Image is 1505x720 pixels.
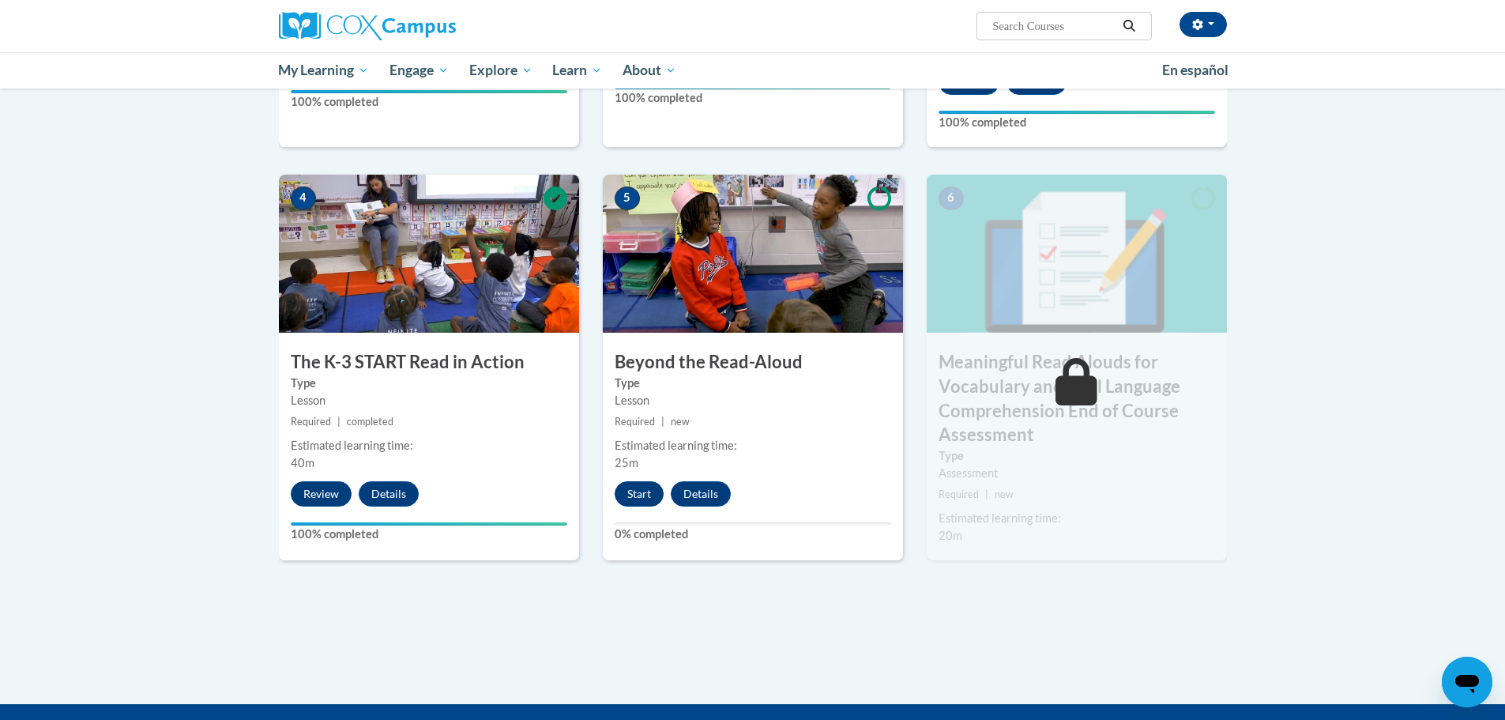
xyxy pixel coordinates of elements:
a: Engage [379,52,459,89]
span: 40m [291,456,314,469]
button: Details [359,481,419,507]
span: 20m [939,529,962,542]
span: completed [347,416,393,428]
span: | [985,488,988,500]
h3: Meaningful Read Alouds for Vocabulary and Oral Language Comprehension End of Course Assessment [927,350,1227,447]
a: En español [1152,54,1239,87]
span: new [995,488,1014,500]
a: Cox Campus [279,12,579,40]
span: My Learning [278,61,369,80]
button: Account Settings [1180,12,1227,37]
img: Course Image [927,175,1227,333]
span: new [671,416,690,428]
div: Main menu [255,52,1251,89]
img: Course Image [279,175,579,333]
button: Search [1117,17,1141,36]
span: 5 [615,187,640,210]
div: Lesson [615,392,891,409]
span: 25m [615,456,638,469]
a: About [612,52,687,89]
span: About [623,61,676,80]
img: Course Image [603,175,903,333]
div: Estimated learning time: [291,437,567,454]
div: Lesson [291,392,567,409]
span: Required [939,488,979,500]
a: My Learning [269,52,380,89]
span: Engage [389,61,449,80]
h3: Beyond the Read-Aloud [603,350,903,375]
div: Estimated learning time: [939,510,1215,527]
span: 4 [291,187,316,210]
input: Search Courses [991,17,1117,36]
div: Estimated learning time: [615,437,891,454]
span: | [661,416,664,428]
span: Explore [469,61,532,80]
button: Start [615,481,664,507]
label: 100% completed [291,93,567,111]
div: Your progress [291,522,567,526]
button: Details [671,481,731,507]
label: 100% completed [615,89,891,107]
div: Your progress [291,90,567,93]
label: 100% completed [291,526,567,543]
img: Cox Campus [279,12,456,40]
button: Review [291,481,352,507]
iframe: Button to launch messaging window [1442,657,1492,707]
label: Type [615,375,891,392]
span: Learn [552,61,602,80]
label: 100% completed [939,114,1215,131]
h3: The K-3 START Read in Action [279,350,579,375]
label: Type [291,375,567,392]
label: Type [939,447,1215,465]
span: 6 [939,187,964,210]
span: En español [1162,62,1228,78]
span: Required [291,416,331,428]
div: Your progress [939,111,1215,114]
span: Required [615,416,655,428]
a: Explore [459,52,543,89]
span: | [337,416,341,428]
div: Assessment [939,465,1215,482]
label: 0% completed [615,526,891,543]
a: Learn [542,52,612,89]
